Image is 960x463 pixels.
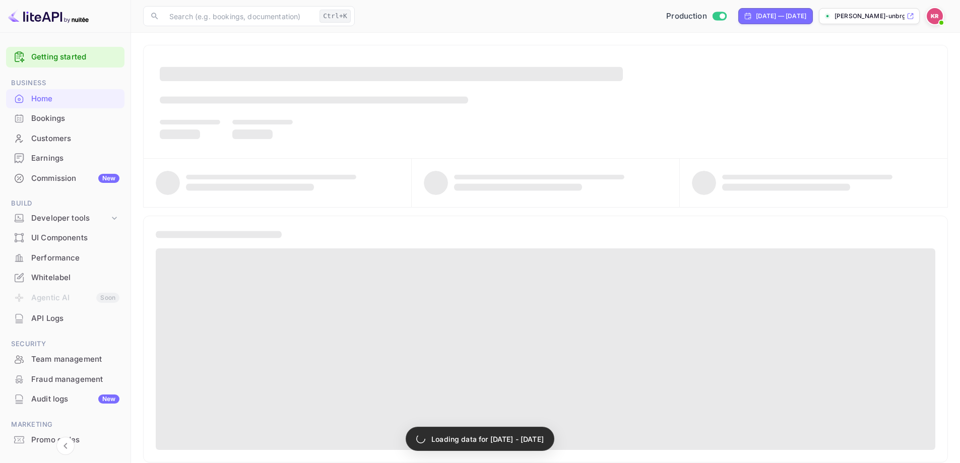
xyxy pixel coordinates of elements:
[6,419,124,430] span: Marketing
[6,89,124,109] div: Home
[6,149,124,168] div: Earnings
[666,11,707,22] span: Production
[6,430,124,450] div: Promo codes
[6,89,124,108] a: Home
[8,8,89,24] img: LiteAPI logo
[6,149,124,167] a: Earnings
[31,93,119,105] div: Home
[31,133,119,145] div: Customers
[31,153,119,164] div: Earnings
[56,437,75,455] button: Collapse navigation
[31,354,119,365] div: Team management
[6,430,124,449] a: Promo codes
[6,169,124,187] a: CommissionNew
[98,394,119,404] div: New
[31,272,119,284] div: Whitelabel
[6,198,124,209] span: Build
[31,213,109,224] div: Developer tools
[6,129,124,148] a: Customers
[6,268,124,287] a: Whitelabel
[31,252,119,264] div: Performance
[319,10,351,23] div: Ctrl+K
[6,78,124,89] span: Business
[6,309,124,328] div: API Logs
[6,109,124,127] a: Bookings
[6,309,124,327] a: API Logs
[31,434,119,446] div: Promo codes
[31,51,119,63] a: Getting started
[31,113,119,124] div: Bookings
[6,109,124,128] div: Bookings
[6,169,124,188] div: CommissionNew
[6,389,124,408] a: Audit logsNew
[6,47,124,68] div: Getting started
[31,374,119,385] div: Fraud management
[927,8,943,24] img: Kobus Roux
[98,174,119,183] div: New
[6,228,124,247] a: UI Components
[31,313,119,324] div: API Logs
[6,228,124,248] div: UI Components
[835,12,905,21] p: [PERSON_NAME]-unbrg.[PERSON_NAME]...
[756,12,806,21] div: [DATE] — [DATE]
[6,350,124,368] a: Team management
[6,248,124,267] a: Performance
[31,232,119,244] div: UI Components
[662,11,730,22] div: Switch to Sandbox mode
[31,173,119,184] div: Commission
[6,370,124,388] a: Fraud management
[6,339,124,350] span: Security
[431,434,544,444] p: Loading data for [DATE] - [DATE]
[163,6,315,26] input: Search (e.g. bookings, documentation)
[6,389,124,409] div: Audit logsNew
[6,248,124,268] div: Performance
[6,129,124,149] div: Customers
[6,350,124,369] div: Team management
[6,210,124,227] div: Developer tools
[31,393,119,405] div: Audit logs
[6,370,124,389] div: Fraud management
[6,268,124,288] div: Whitelabel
